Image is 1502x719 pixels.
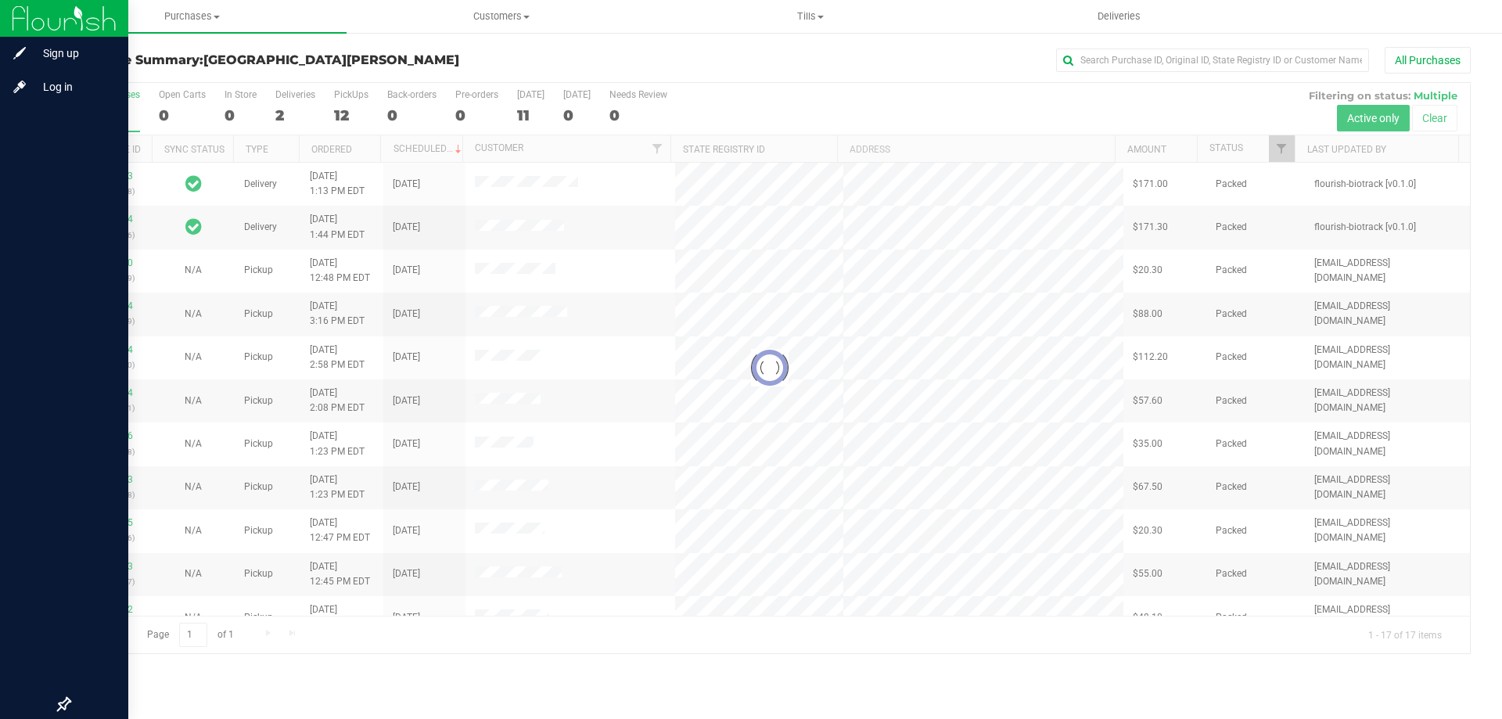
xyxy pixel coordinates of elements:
inline-svg: Log in [12,79,27,95]
h3: Purchase Summary: [69,53,536,67]
span: Log in [27,77,121,96]
input: Search Purchase ID, Original ID, State Registry ID or Customer Name... [1056,49,1369,72]
button: All Purchases [1385,47,1471,74]
span: Tills [656,9,964,23]
span: Deliveries [1076,9,1162,23]
span: Customers [347,9,655,23]
span: Sign up [27,44,121,63]
span: [GEOGRAPHIC_DATA][PERSON_NAME] [203,52,459,67]
inline-svg: Sign up [12,45,27,61]
span: Purchases [38,9,347,23]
